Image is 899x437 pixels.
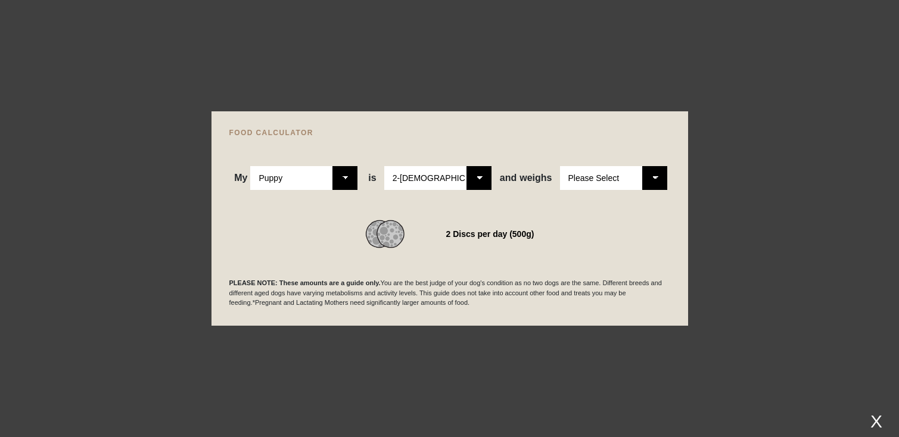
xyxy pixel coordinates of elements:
[229,129,670,136] h4: FOOD CALCULATOR
[229,279,381,286] b: PLEASE NOTE: These amounts are a guide only.
[500,173,552,183] span: weighs
[500,173,520,183] span: and
[234,173,247,183] span: My
[446,226,534,242] div: 2 Discs per day (500g)
[866,411,887,431] div: X
[229,278,670,308] p: You are the best judge of your dog's condition as no two dogs are the same. Different breeds and ...
[368,173,376,183] span: is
